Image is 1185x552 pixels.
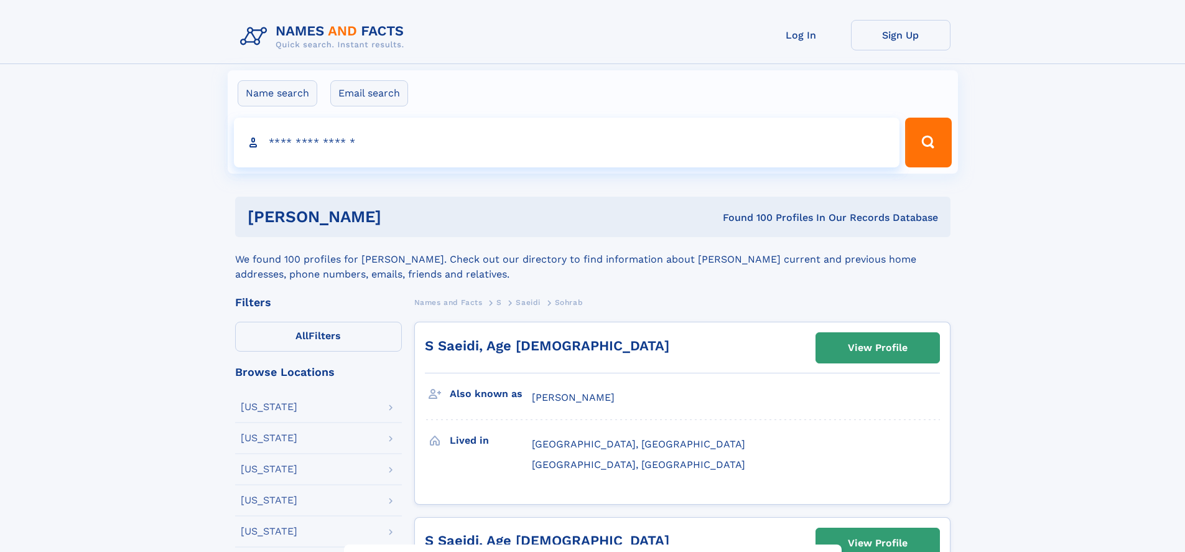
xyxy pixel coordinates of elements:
div: [US_STATE] [241,433,297,443]
div: Browse Locations [235,367,402,378]
a: Log In [751,20,851,50]
a: S [496,294,502,310]
img: Logo Names and Facts [235,20,414,54]
a: S Saeidi, Age [DEMOGRAPHIC_DATA] [425,533,669,548]
span: [GEOGRAPHIC_DATA], [GEOGRAPHIC_DATA] [532,459,745,470]
button: Search Button [905,118,951,167]
span: [GEOGRAPHIC_DATA], [GEOGRAPHIC_DATA] [532,438,745,450]
div: Found 100 Profiles In Our Records Database [552,211,938,225]
a: View Profile [816,333,939,363]
span: All [295,330,309,342]
a: S Saeidi, Age [DEMOGRAPHIC_DATA] [425,338,669,353]
span: S [496,298,502,307]
div: [US_STATE] [241,495,297,505]
div: Filters [235,297,402,308]
h3: Lived in [450,430,532,451]
span: [PERSON_NAME] [532,391,615,403]
div: [US_STATE] [241,526,297,536]
div: View Profile [848,334,908,362]
input: search input [234,118,900,167]
h3: Also known as [450,383,532,405]
span: Saeidi [516,298,541,307]
h1: [PERSON_NAME] [248,209,552,225]
div: [US_STATE] [241,464,297,474]
label: Email search [330,80,408,106]
label: Filters [235,322,402,352]
label: Name search [238,80,317,106]
span: Sohrab [555,298,583,307]
a: Saeidi [516,294,541,310]
div: We found 100 profiles for [PERSON_NAME]. Check out our directory to find information about [PERSO... [235,237,950,282]
a: Sign Up [851,20,950,50]
div: [US_STATE] [241,402,297,412]
a: Names and Facts [414,294,483,310]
